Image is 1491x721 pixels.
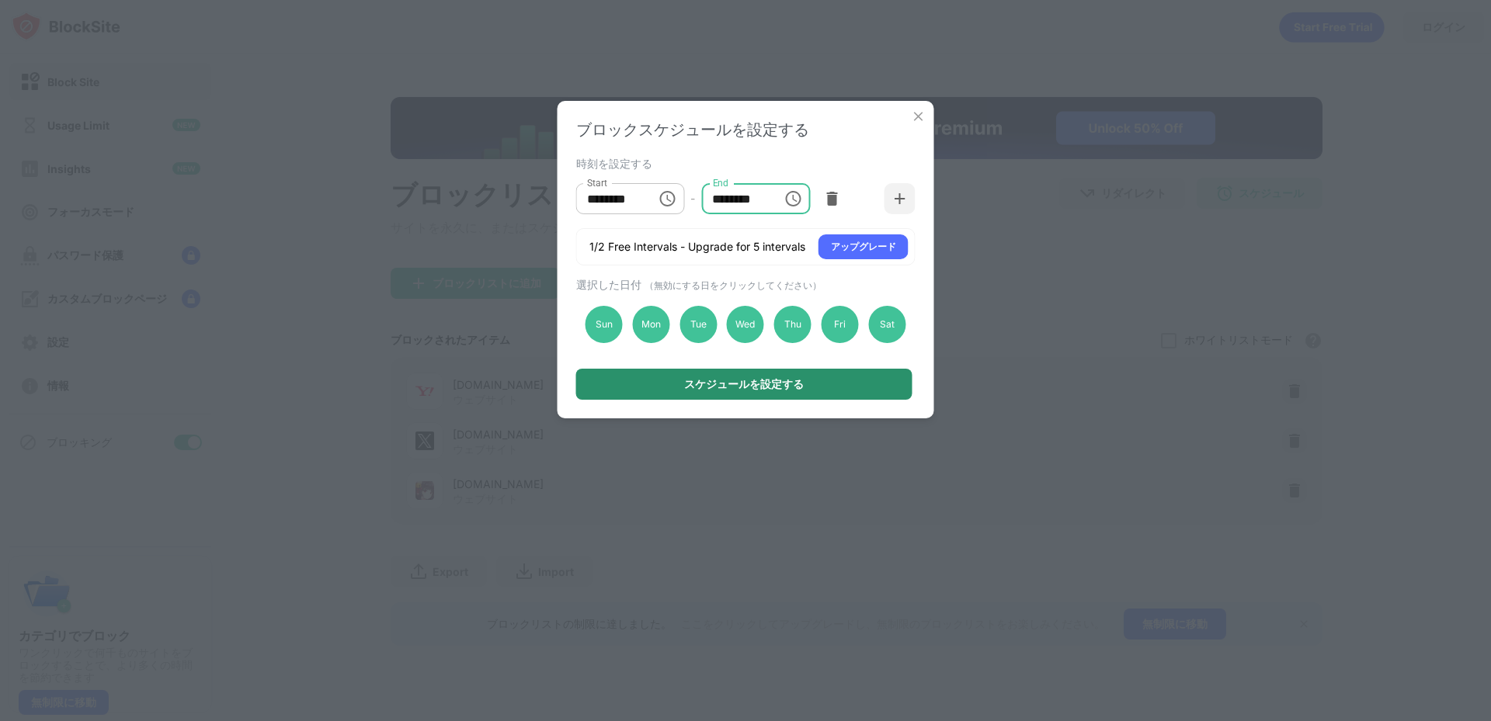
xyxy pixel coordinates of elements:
div: Thu [774,306,812,343]
div: Mon [632,306,669,343]
div: 1/2 Free Intervals - Upgrade for 5 intervals [589,239,805,255]
div: Wed [727,306,764,343]
div: スケジュールを設定する [684,378,804,390]
button: Choose time, selected time is 2:01 PM [777,183,808,214]
span: （無効にする日をクリックしてください） [645,279,822,291]
img: x-button.svg [911,109,926,124]
button: Choose time, selected time is 10:50 AM [652,183,683,214]
label: Start [587,176,607,189]
div: Fri [822,306,859,343]
div: 時刻を設定する [576,157,912,169]
div: - [690,190,695,207]
div: Tue [679,306,717,343]
div: Sun [586,306,623,343]
div: Sat [868,306,905,343]
div: 選択した日付 [576,278,912,293]
div: アップグレード [831,239,896,255]
label: End [712,176,728,189]
div: ブロックスケジュールを設定する [576,120,916,140]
